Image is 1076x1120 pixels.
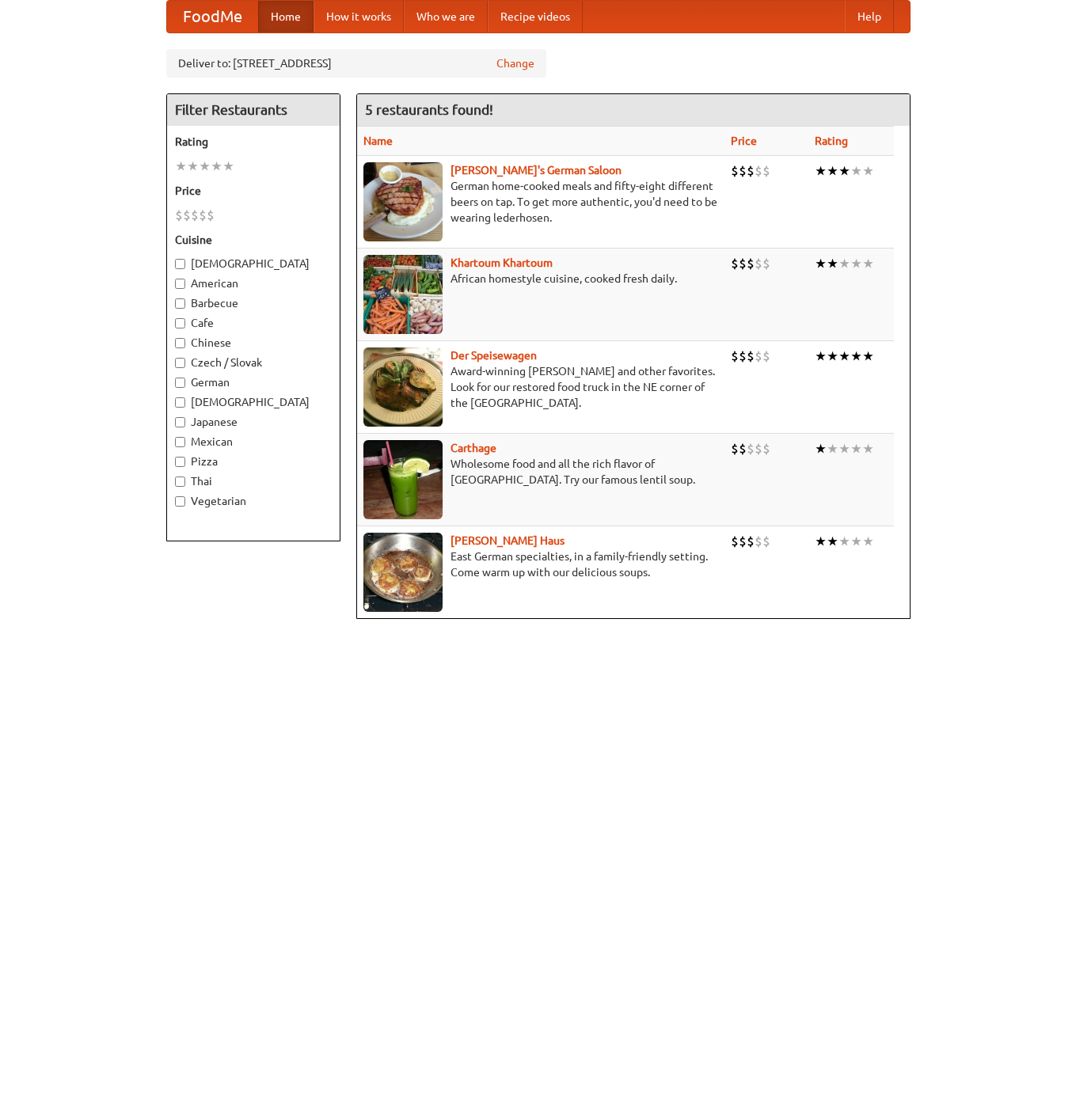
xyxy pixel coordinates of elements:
[199,158,211,175] li: ★
[175,318,185,328] input: Cafe
[175,335,332,351] label: Chinese
[175,476,185,487] input: Thai
[862,533,874,550] li: ★
[175,355,332,370] label: Czech / Slovak
[175,295,332,311] label: Barbecue
[731,533,739,550] li: $
[739,533,747,550] li: $
[258,1,314,32] a: Home
[731,440,739,457] li: $
[755,533,762,550] li: $
[739,255,747,272] li: $
[755,162,762,180] li: $
[175,378,185,388] input: German
[167,1,258,32] a: FoodMe
[838,162,850,180] li: ★
[363,255,443,334] img: khartoum.jpg
[755,440,762,457] li: $
[850,347,862,365] li: ★
[838,347,850,365] li: ★
[191,207,199,224] li: $
[175,315,332,331] label: Cafe
[175,493,332,509] label: Vegetarian
[175,338,185,348] input: Chinese
[207,207,215,224] li: $
[815,255,827,272] li: ★
[815,162,827,180] li: ★
[175,457,185,467] input: Pizza
[175,414,332,430] label: Japanese
[199,207,207,224] li: $
[175,454,332,469] label: Pizza
[838,533,850,550] li: ★
[363,178,718,226] p: German home-cooked meals and fifty-eight different beers on tap. To get more authentic, you'd nee...
[175,417,185,427] input: Japanese
[850,255,862,272] li: ★
[222,158,234,175] li: ★
[850,162,862,180] li: ★
[175,207,183,224] li: $
[175,275,332,291] label: American
[827,347,838,365] li: ★
[451,164,622,177] a: [PERSON_NAME]'s German Saloon
[755,255,762,272] li: $
[167,94,340,126] h4: Filter Restaurants
[175,394,332,410] label: [DEMOGRAPHIC_DATA]
[827,533,838,550] li: ★
[739,440,747,457] li: $
[762,440,770,457] li: $
[175,496,185,507] input: Vegetarian
[755,347,762,365] li: $
[731,162,739,180] li: $
[827,440,838,457] li: ★
[850,533,862,550] li: ★
[175,279,185,289] input: American
[850,440,862,457] li: ★
[451,534,565,547] a: [PERSON_NAME] Haus
[187,158,199,175] li: ★
[862,162,874,180] li: ★
[762,255,770,272] li: $
[845,1,894,32] a: Help
[363,271,718,287] p: African homestyle cuisine, cooked fresh daily.
[175,183,332,199] h5: Price
[815,440,827,457] li: ★
[175,158,187,175] li: ★
[175,397,185,408] input: [DEMOGRAPHIC_DATA]
[166,49,546,78] div: Deliver to: [STREET_ADDRESS]
[838,255,850,272] li: ★
[363,347,443,427] img: speisewagen.jpg
[747,533,755,550] li: $
[363,135,393,147] a: Name
[747,440,755,457] li: $
[862,255,874,272] li: ★
[451,349,537,362] a: Der Speisewagen
[175,256,332,271] label: [DEMOGRAPHIC_DATA]
[175,374,332,390] label: German
[314,1,404,32] a: How it works
[175,259,185,269] input: [DEMOGRAPHIC_DATA]
[175,298,185,309] input: Barbecue
[731,135,757,147] a: Price
[496,55,534,71] a: Change
[363,533,443,612] img: kohlhaus.jpg
[451,256,553,269] b: Khartoum Khartoum
[211,158,222,175] li: ★
[739,347,747,365] li: $
[183,207,191,224] li: $
[363,456,718,488] p: Wholesome food and all the rich flavor of [GEOGRAPHIC_DATA]. Try our famous lentil soup.
[488,1,583,32] a: Recipe videos
[827,162,838,180] li: ★
[363,440,443,519] img: carthage.jpg
[838,440,850,457] li: ★
[451,442,496,454] a: Carthage
[815,347,827,365] li: ★
[762,162,770,180] li: $
[363,549,718,580] p: East German specialties, in a family-friendly setting. Come warm up with our delicious soups.
[815,135,848,147] a: Rating
[175,437,185,447] input: Mexican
